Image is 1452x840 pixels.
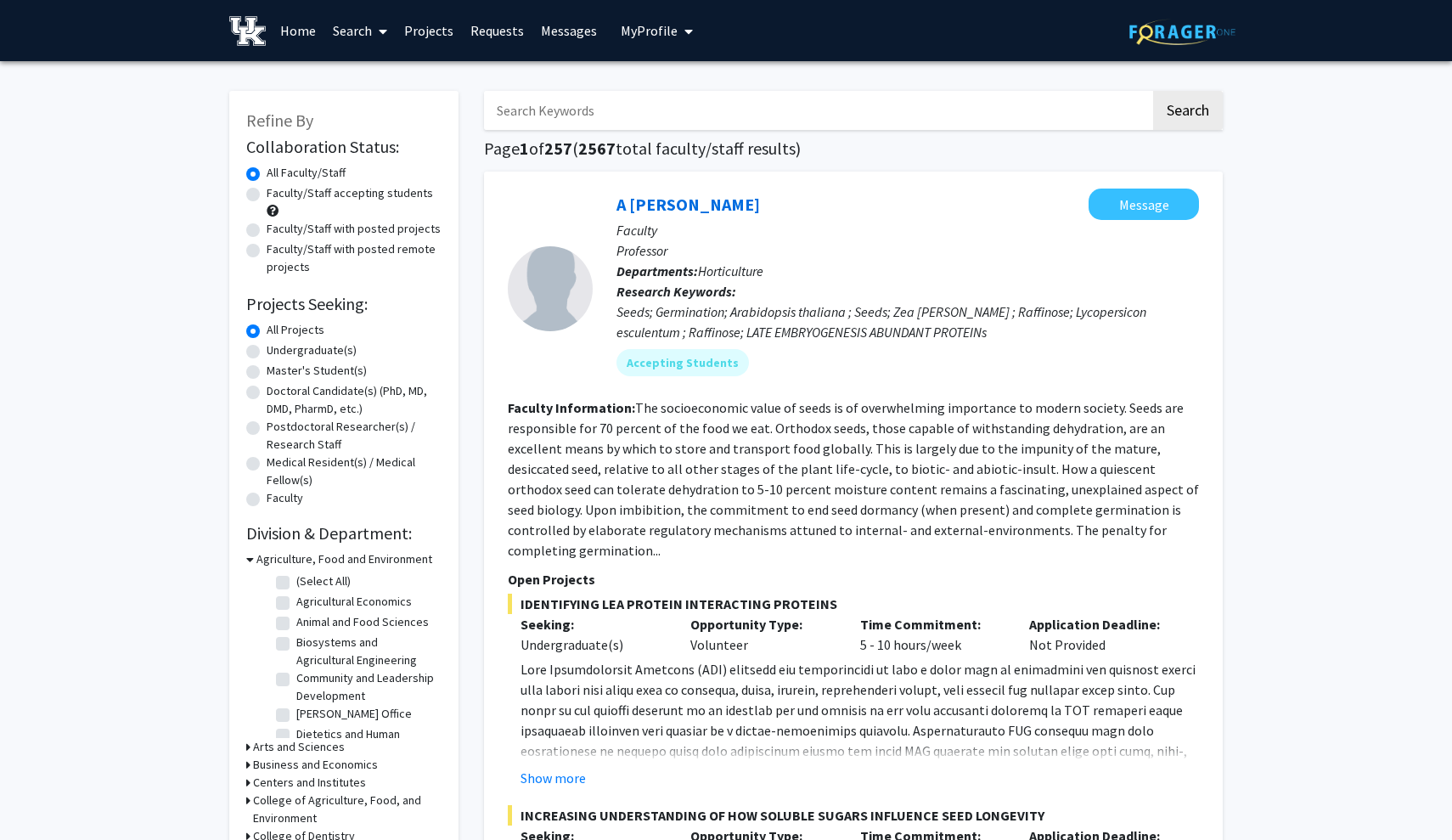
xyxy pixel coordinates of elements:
span: INCREASING UNDERSTANDING OF HOW SOLUBLE SUGARS INFLUENCE SEED LONGEVITY [508,805,1199,826]
div: Volunteer [678,614,847,655]
h3: Arts and Sciences [253,738,345,756]
p: Faculty [616,220,1199,240]
b: Faculty Information: [508,399,635,416]
label: Postdoctoral Researcher(s) / Research Staff [267,418,442,454]
div: Undergraduate(s) [521,634,665,655]
label: Community and Leadership Development [296,669,437,705]
mat-chip: Accepting Students [616,349,749,376]
div: Seeds; Germination; Arabidopsis thaliana ; Seeds; Zea [PERSON_NAME] ; Raffinose; Lycopersicon esc... [616,302,1199,342]
span: Refine By [246,110,313,131]
a: A [PERSON_NAME] [616,194,760,215]
label: [PERSON_NAME] Office [296,705,412,723]
button: Search [1153,91,1223,130]
span: 257 [544,138,572,159]
h2: Division & Department: [246,523,442,544]
p: Application Deadline: [1029,614,1173,634]
p: Opportunity Type: [690,614,835,634]
b: Departments: [616,262,698,279]
span: IDENTIFYING LEA PROTEIN INTERACTING PROTEINS [508,594,1199,614]
h3: College of Agriculture, Food, and Environment [253,792,442,827]
a: Home [272,1,324,60]
label: Faculty/Staff with posted projects [267,220,441,238]
iframe: Chat [13,764,72,827]
label: All Projects [267,321,324,339]
label: All Faculty/Staff [267,164,346,182]
h3: Centers and Institutes [253,774,366,792]
label: (Select All) [296,572,351,590]
p: Seeking: [521,614,665,634]
label: Faculty [267,489,303,507]
button: Show more [521,768,586,788]
label: Agricultural Economics [296,593,412,611]
button: Message A Downie [1089,189,1199,220]
label: Faculty/Staff accepting students [267,184,433,202]
b: Research Keywords: [616,283,736,300]
h2: Projects Seeking: [246,294,442,314]
label: Faculty/Staff with posted remote projects [267,240,442,276]
p: Open Projects [508,569,1199,589]
input: Search Keywords [484,91,1151,130]
a: Requests [462,1,532,60]
a: Projects [396,1,462,60]
div: 5 - 10 hours/week [847,614,1017,655]
h1: Page of ( total faculty/staff results) [484,138,1223,159]
p: Time Commitment: [860,614,1005,634]
label: Medical Resident(s) / Medical Fellow(s) [267,454,442,489]
label: Master's Student(s) [267,362,367,380]
span: Horticulture [698,262,763,279]
label: Dietetics and Human Nutrition [296,725,437,761]
label: Animal and Food Sciences [296,613,429,631]
span: 1 [520,138,529,159]
span: 2567 [578,138,616,159]
a: Messages [532,1,605,60]
p: Professor [616,240,1199,261]
h3: Agriculture, Food and Environment [256,550,432,568]
span: My Profile [621,22,678,39]
label: Biosystems and Agricultural Engineering [296,634,437,669]
a: Search [324,1,396,60]
label: Doctoral Candidate(s) (PhD, MD, DMD, PharmD, etc.) [267,382,442,418]
h3: Business and Economics [253,756,378,774]
h2: Collaboration Status: [246,137,442,157]
img: University of Kentucky Logo [229,16,266,46]
label: Undergraduate(s) [267,341,357,359]
img: ForagerOne Logo [1129,19,1235,45]
div: Not Provided [1016,614,1186,655]
fg-read-more: The socioeconomic value of seeds is of overwhelming importance to modern society. Seeds are respo... [508,399,1199,559]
